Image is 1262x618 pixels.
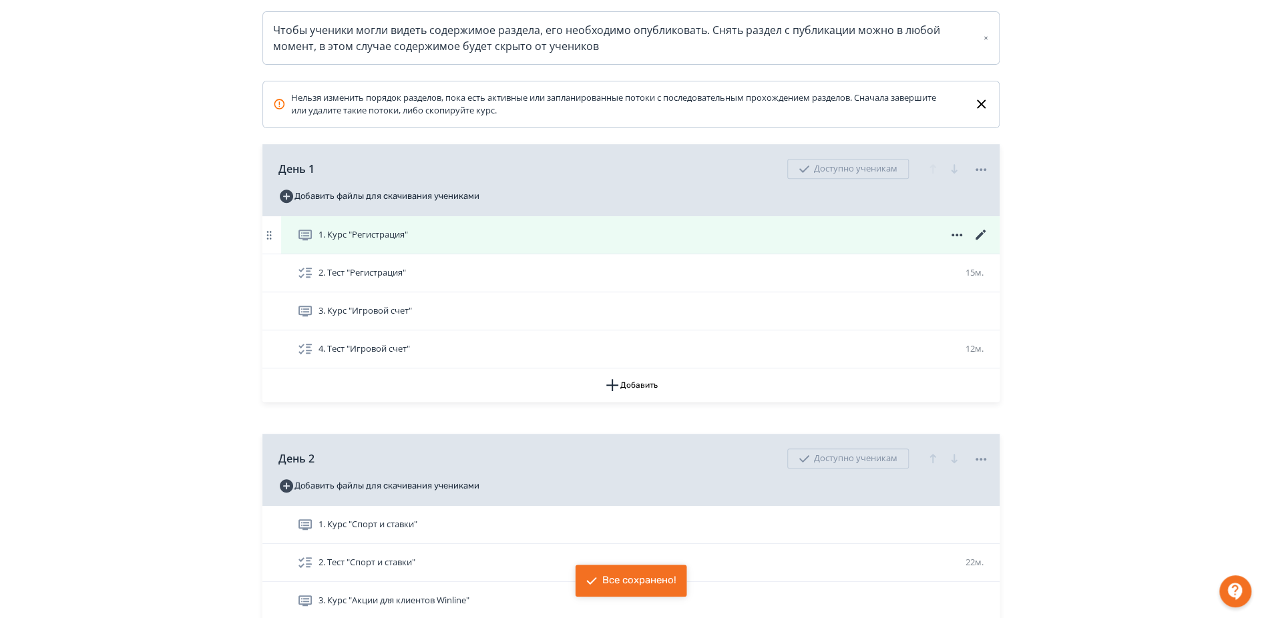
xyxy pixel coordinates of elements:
[787,448,909,469] div: Доступно ученикам
[278,186,479,207] button: Добавить файлы для скачивания учениками
[319,594,469,607] span: 3. Курс "Акции для клиентов Winline"
[319,518,417,531] span: 1. Курс "Спорт и ставки"
[319,304,412,318] span: 3. Курс "Игровой счет"
[787,159,909,179] div: Доступно ученикам
[262,254,1000,292] div: 2. Тест "Регистрация"15м.
[966,556,984,568] span: 22м.
[319,266,406,280] span: 2. Тест "Регистрация"
[278,450,314,467] span: День 2
[273,22,989,54] div: Чтобы ученики могли видеть содержимое раздела, его необходимо опубликовать. Снять раздел с публик...
[966,342,984,354] span: 12м.
[319,228,408,242] span: 1. Курс "Регистрация"
[262,506,1000,544] div: 1. Курс "Спорт и ставки"
[262,292,1000,330] div: 3. Курс "Игровой счет"
[319,342,410,356] span: 4. Тест "Игровой счет"
[278,475,479,497] button: Добавить файлы для скачивания учениками
[602,574,676,587] div: Все сохранено!
[319,556,415,569] span: 2. Тест "Спорт и ставки"
[278,161,314,177] span: День 1
[262,330,1000,368] div: 4. Тест "Игровой счет"12м.
[262,544,1000,582] div: 2. Тест "Спорт и ставки"22м.
[966,266,984,278] span: 15м.
[262,368,1000,402] button: Добавить
[262,216,1000,254] div: 1. Курс "Регистрация"
[273,91,952,117] div: Нельзя изменить порядок разделов, пока есть активные или запланированные потоки с последовательны...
